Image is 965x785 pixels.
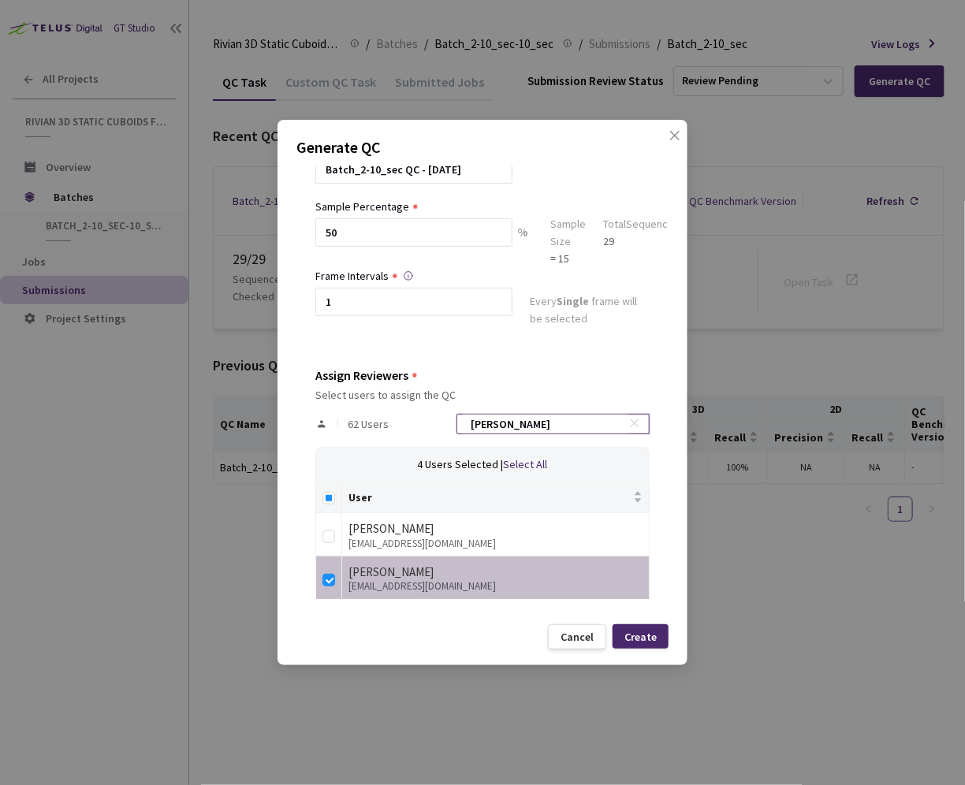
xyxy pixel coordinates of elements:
div: Sample Size [550,215,586,250]
div: = 15 [550,250,586,267]
span: 4 Users Selected | [418,457,504,471]
strong: Single [557,294,589,308]
span: Select All [504,457,548,471]
div: Sample Percentage [315,198,409,215]
div: Create [624,631,657,643]
span: User [348,491,630,504]
span: close [669,129,681,173]
div: Assign Reviewers [315,368,408,382]
input: e.g. 10 [315,218,512,247]
div: [EMAIL_ADDRESS][DOMAIN_NAME] [348,538,643,549]
div: Total Sequences [603,215,680,233]
div: [EMAIL_ADDRESS][DOMAIN_NAME] [348,581,643,592]
div: [PERSON_NAME] [348,563,643,582]
input: Search [461,415,629,433]
div: [PERSON_NAME] [348,519,643,538]
span: 62 Users [348,418,389,430]
div: 29 [603,233,680,250]
p: Generate QC [296,136,669,159]
div: Cancel [561,631,594,643]
th: User [342,482,650,513]
div: Every frame will be selected [530,292,650,330]
div: Select users to assign the QC [315,389,650,401]
div: % [512,218,533,267]
input: Enter frame interval [315,288,512,316]
button: Close [653,129,678,154]
div: Frame Intervals [315,267,389,285]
